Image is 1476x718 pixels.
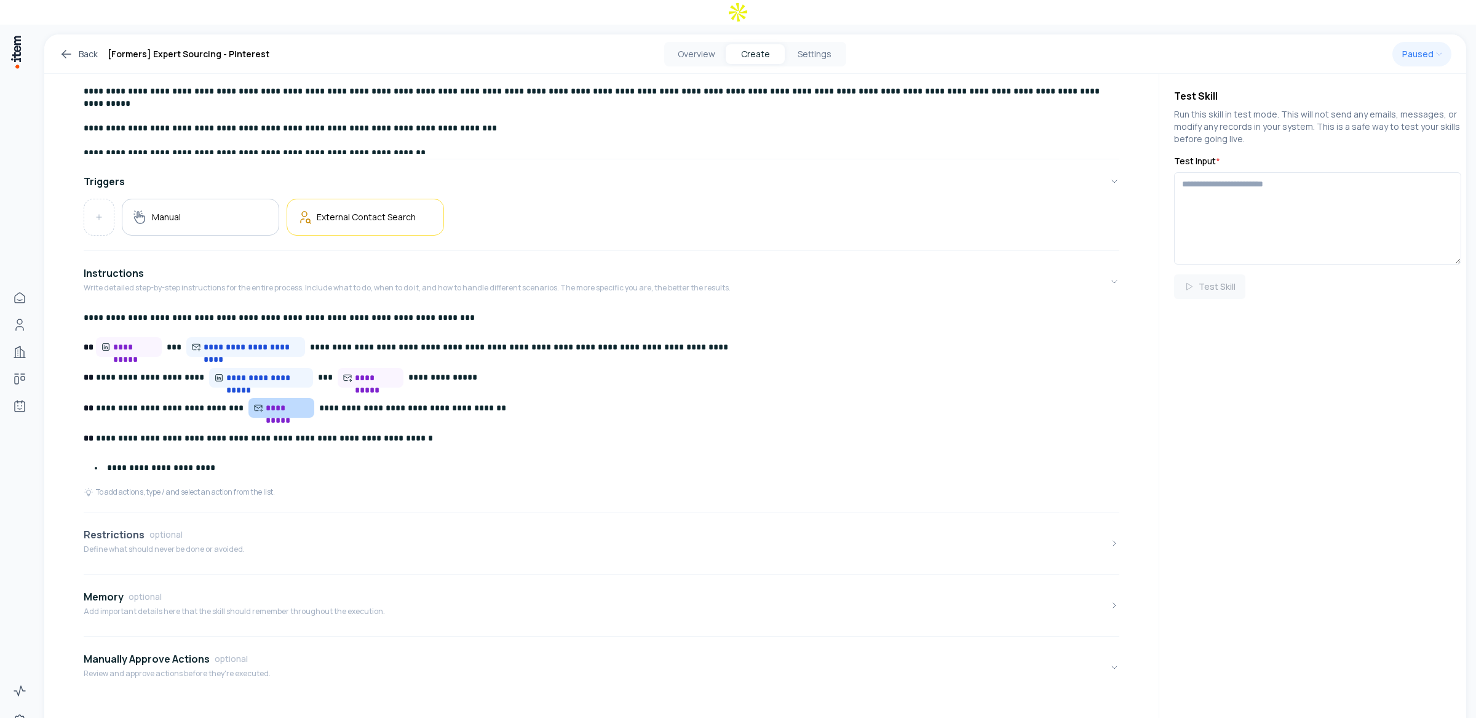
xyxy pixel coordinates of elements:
a: Companies [7,340,32,364]
a: Agents [7,394,32,418]
h4: Manually Approve Actions [84,652,210,666]
div: Manually Approve ActionsoptionalReview and approve actions before they're executed. [84,693,1119,703]
div: To add actions, type / and select an action from the list. [84,487,275,497]
a: Activity [7,679,32,703]
p: Add important details here that the skill should remember throughout the execution. [84,607,385,616]
button: RestrictionsoptionalDefine what should never be done or avoided. [84,517,1119,569]
button: Settings [785,44,844,64]
label: Test Input [1174,155,1461,167]
button: Manually Approve ActionsoptionalReview and approve actions before they're executed. [84,642,1119,693]
p: Write detailed step-by-step instructions for the entire process. Include what to do, when to do i... [84,283,731,293]
p: Run this skill in test mode. This will not send any emails, messages, or modify any records in yo... [1174,108,1461,145]
h4: Memory [84,589,124,604]
h5: External Contact Search [317,211,416,223]
span: optional [129,591,162,603]
h4: Triggers [84,174,125,189]
h5: Manual [152,211,181,223]
button: Triggers [84,164,1119,199]
h4: Restrictions [84,527,145,542]
span: optional [215,653,248,665]
button: Create [726,44,785,64]
button: Overview [667,44,726,64]
button: MemoryoptionalAdd important details here that the skill should remember throughout the execution. [84,580,1119,631]
button: InstructionsWrite detailed step-by-step instructions for the entire process. Include what to do, ... [84,256,1119,308]
a: Back [59,47,98,62]
h1: [Formers] Expert Sourcing - Pinterest [108,47,269,62]
p: Define what should never be done or avoided. [84,544,245,554]
a: People [7,313,32,337]
span: optional [149,529,183,541]
img: Item Brain Logo [10,34,22,70]
h4: Instructions [84,266,144,281]
h4: Test Skill [1174,89,1461,103]
p: Review and approve actions before they're executed. [84,669,271,679]
a: Deals [7,367,32,391]
div: InstructionsWrite detailed step-by-step instructions for the entire process. Include what to do, ... [84,308,1119,507]
a: Home [7,285,32,310]
div: Triggers [84,199,1119,245]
